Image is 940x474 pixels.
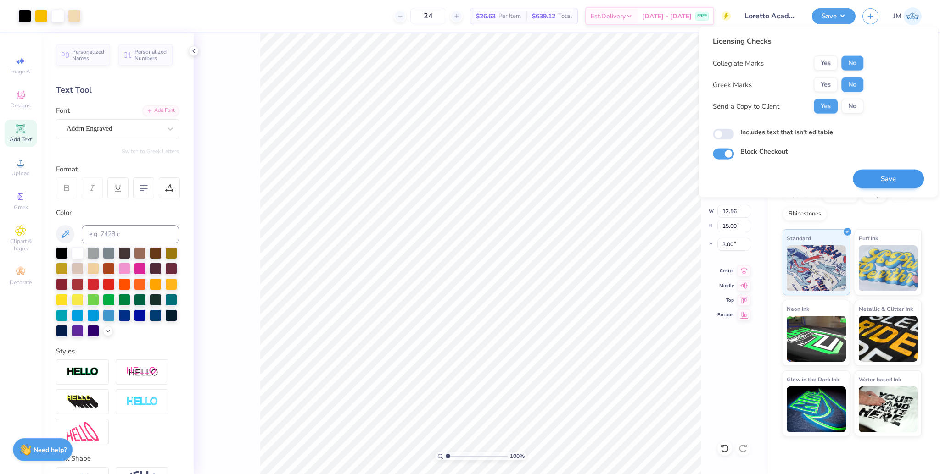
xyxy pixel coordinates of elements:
[56,164,180,175] div: Format
[56,453,179,464] div: Text Shape
[56,208,179,218] div: Color
[642,11,692,21] span: [DATE] - [DATE]
[10,136,32,143] span: Add Text
[82,225,179,243] input: e.g. 7428 c
[814,77,838,92] button: Yes
[697,13,707,19] span: FREE
[893,7,922,25] a: JM
[67,367,99,377] img: Stroke
[410,8,446,24] input: – –
[532,11,555,21] span: $639.12
[134,49,167,61] span: Personalized Numbers
[859,375,901,384] span: Water based Ink
[859,245,918,291] img: Puff Ink
[126,397,158,407] img: Negative Space
[122,148,179,155] button: Switch to Greek Letters
[10,68,32,75] span: Image AI
[841,99,863,114] button: No
[717,312,734,318] span: Bottom
[859,304,913,314] span: Metallic & Glitter Ink
[713,36,863,47] div: Licensing Checks
[859,233,878,243] span: Puff Ink
[787,245,846,291] img: Standard
[853,170,924,188] button: Save
[841,56,863,71] button: No
[893,11,901,22] span: JM
[787,233,811,243] span: Standard
[11,170,30,177] span: Upload
[34,446,67,454] strong: Need help?
[476,11,496,21] span: $26.63
[740,127,833,137] label: Includes text that isn't editable
[67,395,99,409] img: 3d Illusion
[713,79,752,90] div: Greek Marks
[591,11,626,21] span: Est. Delivery
[72,49,105,61] span: Personalized Names
[814,99,838,114] button: Yes
[841,77,863,92] button: No
[787,304,809,314] span: Neon Ink
[717,282,734,289] span: Middle
[56,105,70,116] label: Font
[859,316,918,362] img: Metallic & Glitter Ink
[812,8,856,24] button: Save
[814,56,838,71] button: Yes
[787,375,839,384] span: Glow in the Dark Ink
[717,268,734,274] span: Center
[713,58,764,68] div: Collegiate Marks
[14,204,28,211] span: Greek
[498,11,521,21] span: Per Item
[904,7,922,25] img: John Michael Binayas
[11,102,31,109] span: Designs
[10,279,32,286] span: Decorate
[717,297,734,303] span: Top
[126,366,158,378] img: Shadow
[56,84,179,96] div: Text Tool
[859,386,918,432] img: Water based Ink
[5,237,37,252] span: Clipart & logos
[558,11,572,21] span: Total
[510,452,525,460] span: 100 %
[740,147,788,156] label: Block Checkout
[143,105,179,116] div: Add Font
[738,7,805,25] input: Untitled Design
[56,346,179,357] div: Styles
[783,207,827,221] div: Rhinestones
[787,316,846,362] img: Neon Ink
[67,422,99,441] img: Free Distort
[713,101,779,111] div: Send a Copy to Client
[787,386,846,432] img: Glow in the Dark Ink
